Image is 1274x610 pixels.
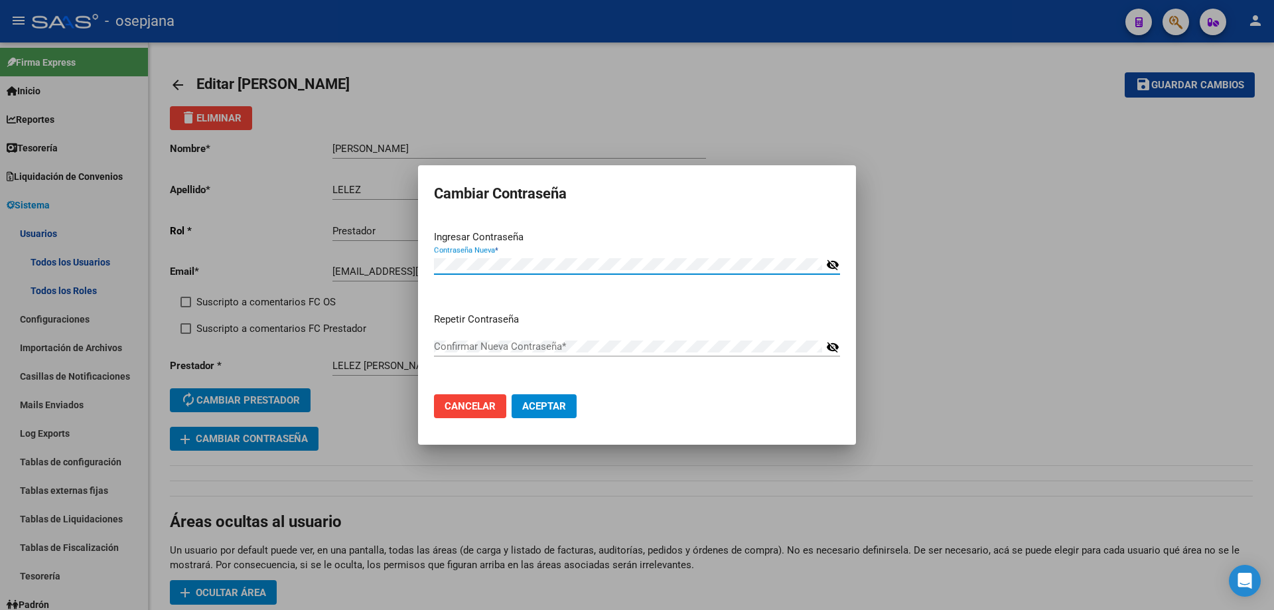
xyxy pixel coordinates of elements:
mat-icon: visibility_off [826,257,839,273]
p: Ingresar Contraseña [434,230,840,245]
button: Aceptar [512,394,577,418]
mat-icon: visibility_off [826,339,839,355]
p: Repetir Contraseña [434,312,840,327]
span: Cancelar [445,400,496,412]
div: Open Intercom Messenger [1229,565,1261,597]
h2: Cambiar Contraseña [434,181,840,206]
button: Cancelar [434,394,506,418]
span: Aceptar [522,400,566,412]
